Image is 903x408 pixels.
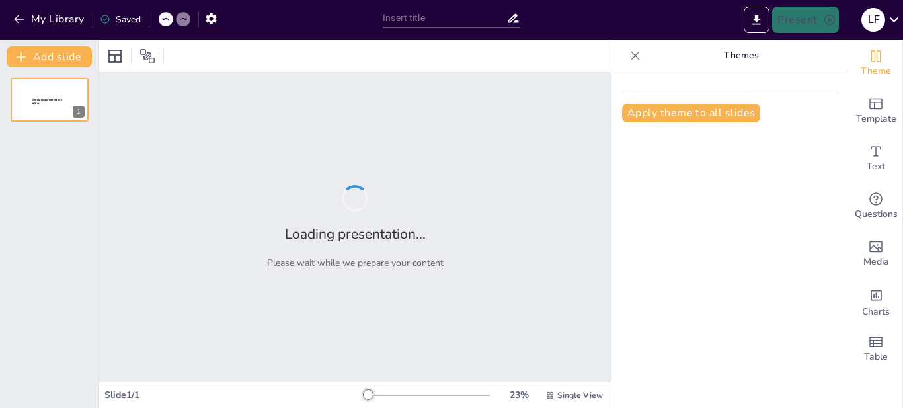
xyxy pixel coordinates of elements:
[849,87,902,135] div: Add ready made slides
[285,225,426,243] h2: Loading presentation...
[855,207,898,222] span: Questions
[849,278,902,325] div: Add charts and graphs
[849,135,902,183] div: Add text boxes
[867,159,885,174] span: Text
[862,305,890,319] span: Charts
[861,7,885,33] button: L F
[267,257,444,269] p: Please wait while we prepare your content
[646,40,836,71] p: Themes
[557,390,603,401] span: Single View
[849,183,902,230] div: Get real-time input from your audience
[861,64,891,79] span: Theme
[849,325,902,373] div: Add a table
[849,230,902,278] div: Add images, graphics, shapes or video
[861,8,885,32] div: L F
[864,350,888,364] span: Table
[32,98,62,105] span: Sendsteps presentation editor
[856,112,896,126] span: Template
[104,389,363,401] div: Slide 1 / 1
[383,9,506,28] input: Insert title
[104,46,126,67] div: Layout
[503,389,535,401] div: 23 %
[849,40,902,87] div: Change the overall theme
[139,48,155,64] span: Position
[744,7,769,33] button: Export to PowerPoint
[622,104,760,122] button: Apply theme to all slides
[772,7,838,33] button: Present
[7,46,92,67] button: Add slide
[10,9,90,30] button: My Library
[73,106,85,118] div: 1
[11,78,89,122] div: 1
[863,255,889,269] span: Media
[100,13,141,26] div: Saved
